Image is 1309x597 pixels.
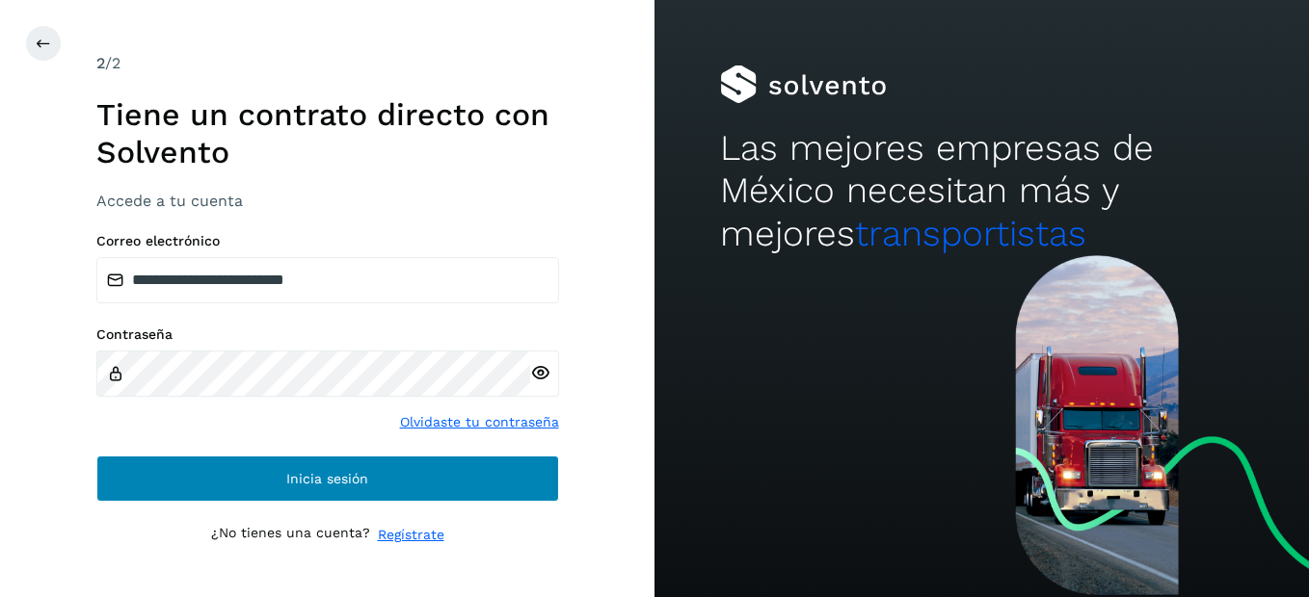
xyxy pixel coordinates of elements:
[96,96,559,170] h1: Tiene un contrato directo con Solvento
[720,127,1243,255] h2: Las mejores empresas de México necesitan más y mejores
[96,455,559,502] button: Inicia sesión
[378,525,444,545] a: Regístrate
[211,525,370,545] p: ¿No tienes una cuenta?
[855,213,1086,254] span: transportistas
[96,233,559,249] label: Correo electrónico
[96,192,559,210] h3: Accede a tu cuenta
[96,54,105,72] span: 2
[400,412,559,432] a: Olvidaste tu contraseña
[96,326,559,343] label: Contraseña
[96,52,559,75] div: /2
[286,472,368,485] span: Inicia sesión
